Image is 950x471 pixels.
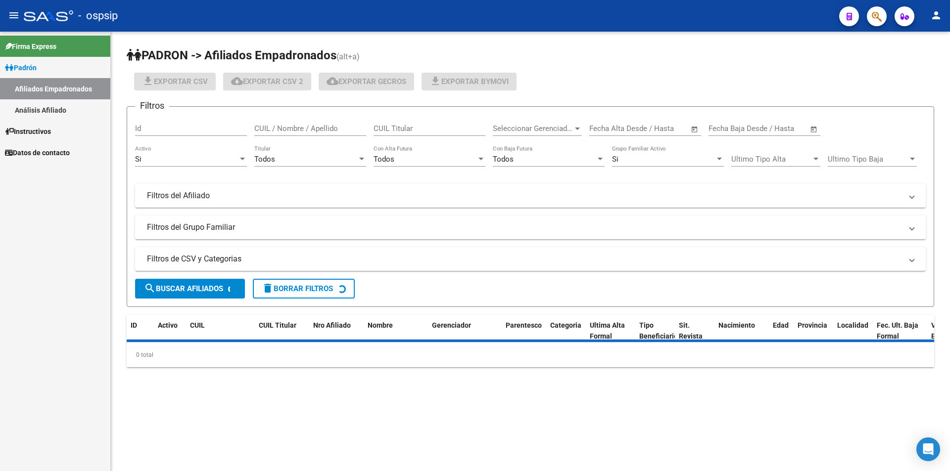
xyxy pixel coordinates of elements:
span: Parentesco [506,321,542,329]
span: Exportar CSV 2 [231,77,303,86]
button: Exportar CSV [134,73,216,90]
input: End date [630,124,678,133]
span: Edad [773,321,789,329]
span: Ultimo Tipo Alta [731,155,811,164]
span: Localidad [837,321,868,329]
span: Activo [158,321,178,329]
button: Open calendar [689,124,701,135]
mat-panel-title: Filtros del Grupo Familiar [147,222,902,233]
button: Borrar Filtros [253,279,355,299]
mat-icon: file_download [142,75,154,87]
span: CUIL Titular [259,321,296,329]
mat-expansion-panel-header: Filtros del Afiliado [135,184,926,208]
input: Start date [589,124,621,133]
span: Si [612,155,618,164]
span: Todos [493,155,514,164]
datatable-header-cell: Activo [154,315,186,347]
div: 0 total [127,343,934,367]
datatable-header-cell: CUIL [186,315,240,347]
button: Open calendar [808,124,820,135]
span: Todos [374,155,394,164]
span: Si [135,155,142,164]
mat-icon: cloud_download [327,75,338,87]
span: CUIL [190,321,205,329]
datatable-header-cell: CUIL Titular [255,315,309,347]
mat-panel-title: Filtros de CSV y Categorias [147,254,902,264]
datatable-header-cell: Tipo Beneficiario [635,315,675,347]
span: Exportar GECROS [327,77,406,86]
span: Firma Express [5,41,56,52]
datatable-header-cell: Nacimiento [714,315,769,347]
datatable-header-cell: Categoria [546,315,586,347]
span: Nacimiento [718,321,755,329]
datatable-header-cell: Parentesco [502,315,546,347]
mat-icon: delete [262,282,274,294]
span: Nro Afiliado [313,321,351,329]
datatable-header-cell: Provincia [794,315,833,347]
datatable-header-cell: Nro Afiliado [309,315,364,347]
input: End date [750,124,798,133]
span: PADRON -> Afiliados Empadronados [127,48,336,62]
button: Exportar CSV 2 [223,73,311,90]
mat-expansion-panel-header: Filtros de CSV y Categorias [135,247,926,271]
span: Tipo Beneficiario [639,321,678,341]
span: Exportar Bymovi [429,77,509,86]
span: Ultima Alta Formal [590,321,625,341]
mat-icon: cloud_download [231,75,243,87]
span: (alt+a) [336,52,360,61]
datatable-header-cell: Gerenciador [428,315,487,347]
datatable-header-cell: Localidad [833,315,873,347]
button: Exportar GECROS [319,73,414,90]
button: Exportar Bymovi [422,73,517,90]
datatable-header-cell: Edad [769,315,794,347]
mat-icon: file_download [429,75,441,87]
mat-icon: menu [8,9,20,21]
span: ID [131,321,137,329]
span: Nombre [368,321,393,329]
div: Open Intercom Messenger [916,437,940,461]
input: Start date [709,124,741,133]
datatable-header-cell: Fec. Ult. Baja Formal [873,315,927,347]
span: Categoria [550,321,581,329]
mat-expansion-panel-header: Filtros del Grupo Familiar [135,215,926,239]
span: Datos de contacto [5,147,70,158]
span: Fec. Ult. Baja Formal [877,321,918,341]
datatable-header-cell: Sit. Revista [675,315,714,347]
span: Gerenciador [432,321,471,329]
span: Borrar Filtros [262,284,333,293]
span: Todos [254,155,275,164]
span: Instructivos [5,126,51,137]
mat-panel-title: Filtros del Afiliado [147,190,902,201]
datatable-header-cell: Ultima Alta Formal [586,315,635,347]
span: Buscar Afiliados [144,284,223,293]
datatable-header-cell: Nombre [364,315,428,347]
span: - ospsip [78,5,118,27]
span: Sit. Revista [679,321,703,341]
span: Ultimo Tipo Baja [828,155,908,164]
button: Buscar Afiliados [135,279,245,299]
span: Provincia [798,321,827,329]
span: Exportar CSV [142,77,208,86]
datatable-header-cell: ID [127,315,154,347]
span: Seleccionar Gerenciador [493,124,573,133]
span: Padrón [5,62,37,73]
mat-icon: person [930,9,942,21]
mat-icon: search [144,282,156,294]
h3: Filtros [135,99,169,113]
